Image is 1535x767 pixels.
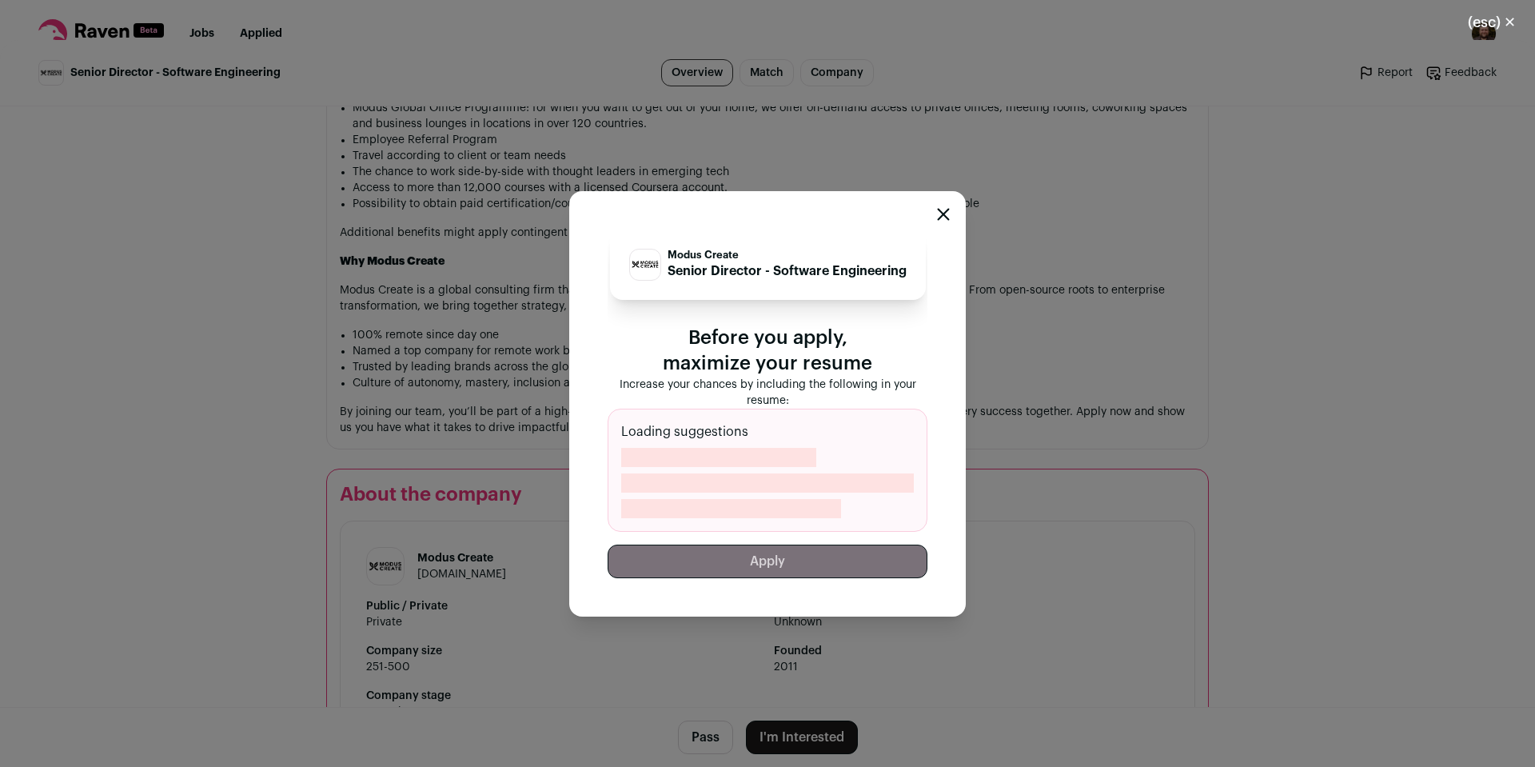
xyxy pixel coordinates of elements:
img: b7d1039dab99821a620efb55549bbaded13eaaf987d736ac0c37fc23a4b8527d [630,259,660,270]
div: Loading suggestions [608,409,927,532]
p: Increase your chances by including the following in your resume: [608,377,927,409]
p: Modus Create [668,249,907,262]
button: Close modal [937,208,950,221]
p: Before you apply, maximize your resume [608,326,927,377]
button: Close modal [1449,5,1535,40]
p: Senior Director - Software Engineering [668,262,907,281]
